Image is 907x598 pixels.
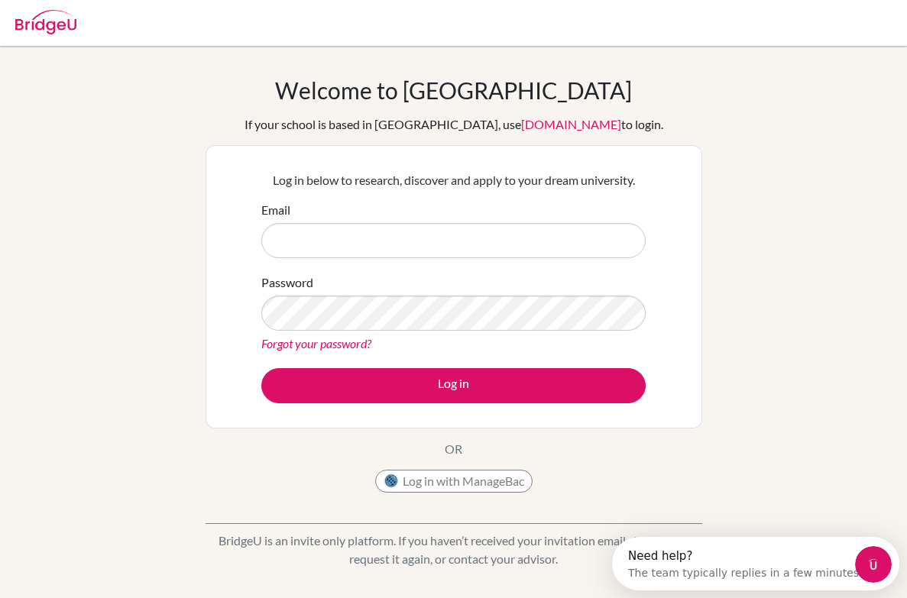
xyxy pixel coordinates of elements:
[245,115,663,134] div: If your school is based in [GEOGRAPHIC_DATA], use to login.
[15,10,76,34] img: Bridge-U
[275,76,632,104] h1: Welcome to [GEOGRAPHIC_DATA]
[521,117,621,131] a: [DOMAIN_NAME]
[261,201,290,219] label: Email
[628,533,677,548] a: click here
[261,171,646,189] p: Log in below to research, discover and apply to your dream university.
[16,25,251,41] div: The team typically replies in a few minutes.
[6,6,296,48] div: Open Intercom Messenger
[855,546,892,583] iframe: Intercom live chat
[375,470,533,493] button: Log in with ManageBac
[16,13,251,25] div: Need help?
[206,532,702,568] p: BridgeU is an invite only platform. If you haven’t received your invitation email, to request it ...
[445,440,462,458] p: OR
[261,368,646,403] button: Log in
[261,273,313,292] label: Password
[261,336,371,351] a: Forgot your password?
[612,537,899,590] iframe: Intercom live chat discovery launcher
